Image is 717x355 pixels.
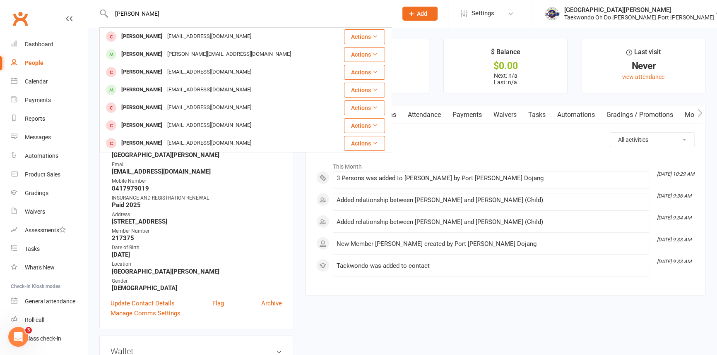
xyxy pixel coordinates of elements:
a: What's New [11,258,87,277]
a: view attendance [622,74,664,80]
a: Gradings / Promotions [601,105,679,124]
a: Calendar [11,72,87,91]
a: Flag [212,298,224,308]
div: [EMAIL_ADDRESS][DOMAIN_NAME] [165,31,254,43]
div: Automations [25,152,58,159]
button: Actions [344,100,385,115]
button: Add [402,7,438,21]
a: Update Contact Details [111,298,175,308]
a: Dashboard [11,35,87,54]
i: [DATE] 9:33 AM [657,259,691,264]
div: Tasks [25,245,40,252]
i: [DATE] 10:29 AM [657,171,694,177]
div: $0.00 [451,62,559,70]
a: Clubworx [10,8,31,29]
div: New Member [PERSON_NAME] created by Port [PERSON_NAME] Dojang [337,241,645,248]
a: Payments [11,91,87,110]
div: Member Number [112,227,282,235]
a: Waivers [11,203,87,221]
a: Attendance [402,105,447,124]
p: Next: n/a Last: n/a [451,72,559,86]
a: Waivers [488,105,522,124]
div: $ Balance [491,47,520,62]
div: Messages [25,134,51,141]
div: Taekwondo Oh Do [PERSON_NAME] Port [PERSON_NAME] [564,14,715,21]
h3: Activity [316,132,695,145]
i: [DATE] 9:34 AM [657,215,691,221]
button: Actions [344,118,385,133]
div: [PERSON_NAME] [119,137,165,149]
div: Added relationship between [PERSON_NAME] and [PERSON_NAME] (Child) [337,197,645,204]
div: Address [112,211,282,219]
div: Added relationship between [PERSON_NAME] and [PERSON_NAME] (Child) [337,219,645,226]
i: [DATE] 9:36 AM [657,193,691,199]
div: General attendance [25,298,75,305]
strong: [GEOGRAPHIC_DATA][PERSON_NAME] [112,151,282,159]
strong: [STREET_ADDRESS] [112,218,282,225]
span: Settings [472,4,494,23]
a: Archive [261,298,282,308]
span: Add [417,10,427,17]
div: Gender [112,277,282,285]
a: Automations [11,147,87,165]
button: Actions [344,83,385,98]
div: [EMAIL_ADDRESS][DOMAIN_NAME] [165,137,254,149]
i: [DATE] 9:33 AM [657,237,691,243]
div: Product Sales [25,171,60,178]
div: [PERSON_NAME] [119,102,165,114]
div: [PERSON_NAME] [119,31,165,43]
button: Actions [344,136,385,151]
div: INSURANCE AND REGISTRATION RENEWAL [112,194,282,202]
a: Roll call [11,311,87,329]
div: 3 Persons was added to [PERSON_NAME] by Port [PERSON_NAME] Dojang [337,175,645,182]
strong: [DATE] [112,251,282,258]
div: Taekwondo was added to contact [337,262,645,269]
div: Gradings [25,190,48,196]
strong: 0417979019 [112,185,282,192]
a: Reports [11,110,87,128]
div: Reports [25,115,45,122]
a: Manage Comms Settings [111,308,180,318]
div: [PERSON_NAME][EMAIL_ADDRESS][DOMAIN_NAME] [165,48,294,60]
strong: [EMAIL_ADDRESS][DOMAIN_NAME] [112,168,282,175]
div: Email [112,161,282,169]
div: Roll call [25,317,44,323]
li: This Month [316,158,695,171]
a: Tasks [11,240,87,258]
a: Messages [11,128,87,147]
a: Payments [447,105,488,124]
a: Gradings [11,184,87,203]
input: Search... [109,8,392,19]
strong: 217375 [112,234,282,242]
div: [EMAIL_ADDRESS][DOMAIN_NAME] [165,119,254,131]
a: General attendance kiosk mode [11,292,87,311]
div: Class check-in [25,335,61,342]
a: Class kiosk mode [11,329,87,348]
div: What's New [25,264,55,271]
div: People [25,60,43,66]
div: [GEOGRAPHIC_DATA][PERSON_NAME] [564,6,715,14]
div: Date of Birth [112,244,282,252]
div: Dashboard [25,41,53,48]
a: Assessments [11,221,87,240]
iframe: Intercom live chat [8,327,28,347]
div: [EMAIL_ADDRESS][DOMAIN_NAME] [165,84,254,96]
strong: Paid 2025 [112,201,282,209]
a: People [11,54,87,72]
div: Location [112,260,282,268]
a: Automations [551,105,601,124]
div: Never [589,62,698,70]
div: Mobile Number [112,177,282,185]
div: [EMAIL_ADDRESS][DOMAIN_NAME] [165,66,254,78]
strong: [GEOGRAPHIC_DATA][PERSON_NAME] [112,268,282,275]
div: Payments [25,97,51,103]
strong: [DEMOGRAPHIC_DATA] [112,284,282,292]
div: Calendar [25,78,48,85]
div: [EMAIL_ADDRESS][DOMAIN_NAME] [165,102,254,114]
a: Product Sales [11,165,87,184]
div: Last visit [626,47,661,62]
div: [PERSON_NAME] [119,119,165,131]
div: [PERSON_NAME] [119,66,165,78]
img: thumb_image1517475016.png [544,5,560,22]
span: 3 [25,327,32,334]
